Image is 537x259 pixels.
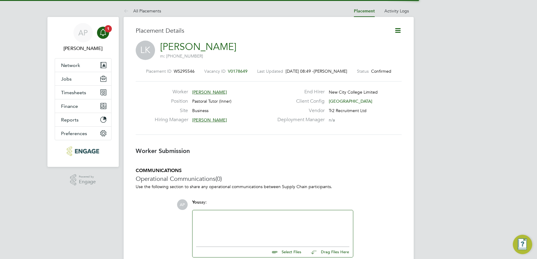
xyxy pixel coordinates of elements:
[55,23,112,52] a: AP[PERSON_NAME]
[192,89,227,95] span: [PERSON_NAME]
[192,108,209,113] span: Business
[136,41,155,60] span: LK
[513,235,532,254] button: Engage Resource Center
[371,68,391,74] span: Confirmed
[61,76,72,82] span: Jobs
[329,89,378,95] span: New City College Limited
[160,53,203,59] span: m: [PHONE_NUMBER]
[155,108,188,114] label: Site
[192,199,353,210] div: say:
[67,146,99,156] img: tr2rec-logo-retina.png
[274,98,325,105] label: Client Config
[55,113,111,126] button: Reports
[155,98,188,105] label: Position
[136,27,385,35] h3: Placement Details
[204,68,225,74] label: Vacancy ID
[61,62,80,68] span: Network
[136,147,190,154] b: Worker Submission
[274,89,325,95] label: End Hirer
[329,98,372,104] span: [GEOGRAPHIC_DATA]
[274,117,325,123] label: Deployment Manager
[136,168,402,174] h5: COMMUNICATIONS
[146,68,171,74] label: Placement ID
[55,72,111,85] button: Jobs
[79,179,96,184] span: Engage
[61,131,87,136] span: Preferences
[79,174,96,179] span: Powered by
[177,199,188,210] span: AP
[136,184,402,189] p: Use the following section to share any operational communications between Supply Chain participants.
[55,86,111,99] button: Timesheets
[357,68,369,74] label: Status
[354,8,375,14] a: Placement
[174,68,195,74] span: WS295546
[286,68,314,74] span: [DATE] 08:49 -
[192,98,231,104] span: Pastoral Tutor (Inner)
[61,103,78,109] span: Finance
[124,8,161,14] a: All Placements
[314,68,347,74] span: [PERSON_NAME]
[55,127,111,140] button: Preferences
[97,23,109,42] a: 1
[257,68,283,74] label: Last Updated
[329,108,367,113] span: Tr2 Recruitment Ltd
[55,58,111,72] button: Network
[228,68,247,74] span: V0178649
[55,99,111,113] button: Finance
[55,45,112,52] span: Amber Pollard
[192,200,199,205] span: You
[306,246,349,259] button: Drag Files Here
[78,29,88,37] span: AP
[55,146,112,156] a: Go to home page
[136,175,402,183] h3: Operational Communications
[274,108,325,114] label: Vendor
[47,17,119,167] nav: Main navigation
[215,175,222,183] span: (0)
[105,25,112,32] span: 1
[70,174,96,186] a: Powered byEngage
[155,89,188,95] label: Worker
[61,90,86,95] span: Timesheets
[136,167,402,175] h3: Availability
[329,117,335,123] span: n/a
[160,41,236,53] a: [PERSON_NAME]
[61,117,79,123] span: Reports
[192,117,227,123] span: [PERSON_NAME]
[384,8,409,14] a: Activity Logs
[155,117,188,123] label: Hiring Manager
